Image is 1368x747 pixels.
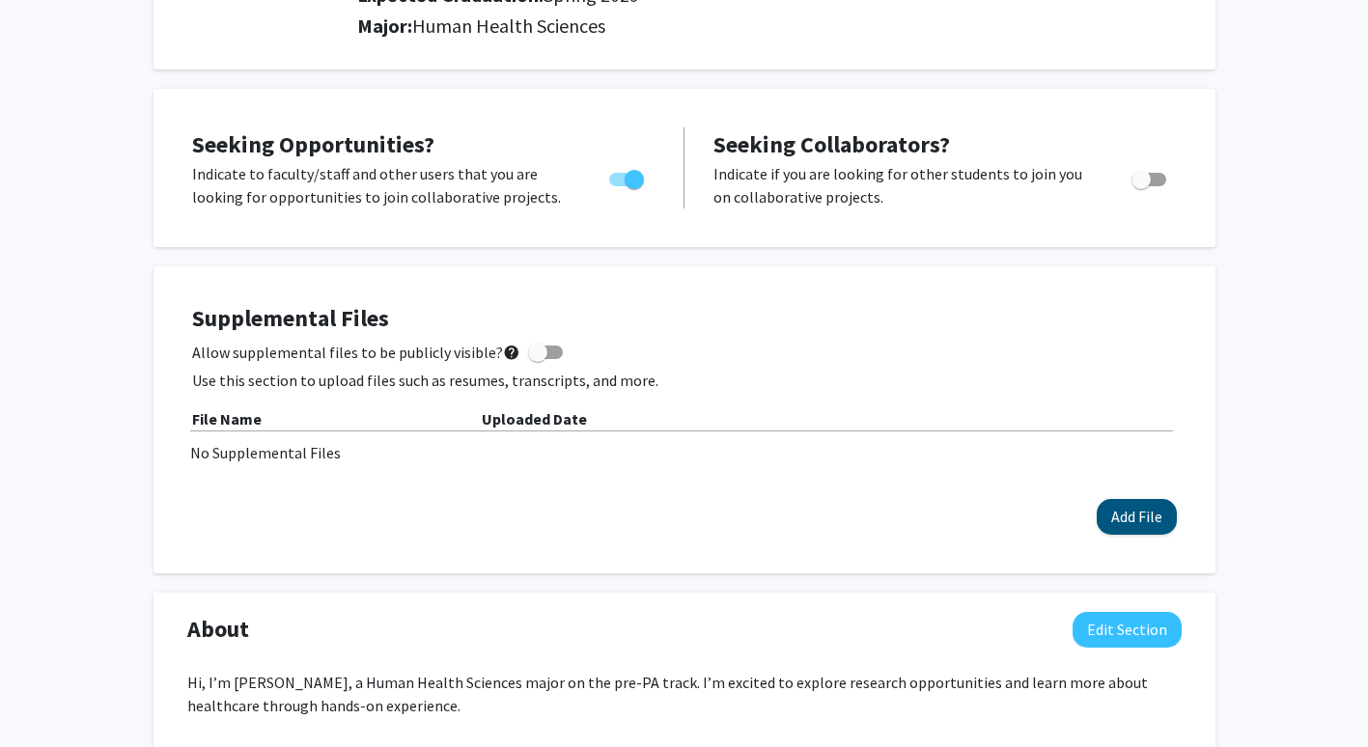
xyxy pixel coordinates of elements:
p: Hi, I’m [PERSON_NAME], a Human Health Sciences major on the pre-PA track. I’m excited to explore ... [187,671,1182,717]
p: Indicate if you are looking for other students to join you on collaborative projects. [713,162,1095,208]
p: Use this section to upload files such as resumes, transcripts, and more. [192,369,1177,392]
span: Seeking Collaborators? [713,129,950,159]
span: About [187,612,249,647]
span: Seeking Opportunities? [192,129,434,159]
iframe: Chat [14,660,82,733]
b: Uploaded Date [482,409,587,429]
button: Add File [1097,499,1177,535]
p: Indicate to faculty/staff and other users that you are looking for opportunities to join collabor... [192,162,572,208]
span: Allow supplemental files to be publicly visible? [192,341,520,364]
mat-icon: help [503,341,520,364]
div: No Supplemental Files [190,441,1179,464]
b: File Name [192,409,262,429]
button: Edit About [1073,612,1182,648]
div: Toggle [1124,162,1177,191]
h4: Supplemental Files [192,305,1177,333]
h2: Major: [357,14,1181,38]
span: Human Health Sciences [412,14,605,38]
div: Toggle [601,162,655,191]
